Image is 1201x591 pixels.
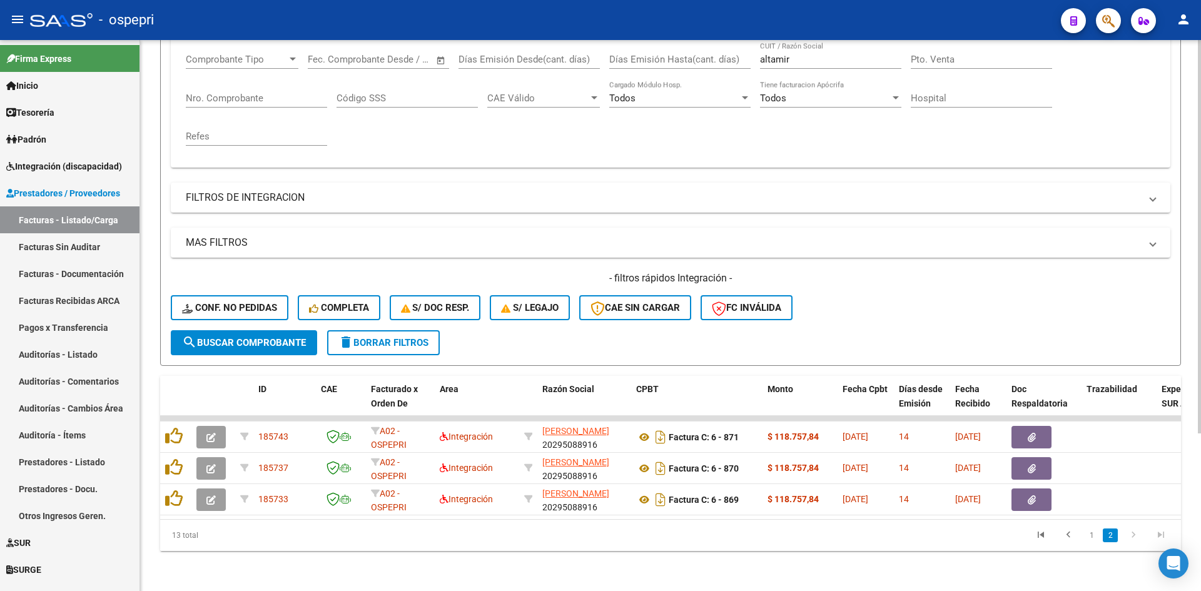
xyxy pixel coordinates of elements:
[309,302,369,313] span: Completa
[955,494,981,504] span: [DATE]
[609,93,636,104] span: Todos
[440,463,493,473] span: Integración
[401,302,470,313] span: S/ Doc Resp.
[440,384,459,394] span: Area
[768,463,819,473] strong: $ 118.757,84
[6,563,41,577] span: SURGE
[171,183,1170,213] mat-expansion-panel-header: FILTROS DE INTEGRACION
[652,458,669,478] i: Descargar documento
[768,494,819,504] strong: $ 118.757,84
[1087,384,1137,394] span: Trazabilidad
[1082,525,1101,546] li: page 1
[579,295,691,320] button: CAE SIN CARGAR
[186,191,1140,205] mat-panel-title: FILTROS DE INTEGRACION
[955,463,981,473] span: [DATE]
[843,384,888,394] span: Fecha Cpbt
[899,384,943,408] span: Días desde Emisión
[1084,528,1099,542] a: 1
[160,520,362,551] div: 13 total
[371,384,418,408] span: Facturado x Orden De
[316,376,366,431] datatable-header-cell: CAE
[542,424,626,450] div: 20295088916
[1101,525,1120,546] li: page 2
[371,488,407,513] span: A02 - OSPEPRI
[1103,528,1118,542] a: 2
[1057,528,1080,542] a: go to previous page
[1158,548,1188,578] div: Open Intercom Messenger
[371,457,407,482] span: A02 - OSPEPRI
[487,93,589,104] span: CAE Válido
[669,495,739,505] strong: Factura C: 6 - 869
[370,54,430,65] input: Fecha fin
[955,432,981,442] span: [DATE]
[371,426,407,450] span: A02 - OSPEPRI
[6,52,71,66] span: Firma Express
[435,376,519,431] datatable-header-cell: Area
[1176,12,1191,27] mat-icon: person
[440,494,493,504] span: Integración
[1082,376,1157,431] datatable-header-cell: Trazabilidad
[366,376,435,431] datatable-header-cell: Facturado x Orden De
[899,463,909,473] span: 14
[768,384,793,394] span: Monto
[171,271,1170,285] h4: - filtros rápidos Integración -
[501,302,559,313] span: S/ legajo
[171,295,288,320] button: Conf. no pedidas
[338,337,428,348] span: Borrar Filtros
[701,295,793,320] button: FC Inválida
[258,463,288,473] span: 185737
[669,463,739,473] strong: Factura C: 6 - 870
[542,457,609,467] span: [PERSON_NAME]
[258,432,288,442] span: 185743
[768,432,819,442] strong: $ 118.757,84
[171,228,1170,258] mat-expansion-panel-header: MAS FILTROS
[182,302,277,313] span: Conf. no pedidas
[763,376,838,431] datatable-header-cell: Monto
[542,426,609,436] span: [PERSON_NAME]
[590,302,680,313] span: CAE SIN CARGAR
[490,295,570,320] button: S/ legajo
[1029,528,1053,542] a: go to first page
[253,376,316,431] datatable-header-cell: ID
[186,236,1140,250] mat-panel-title: MAS FILTROS
[712,302,781,313] span: FC Inválida
[537,376,631,431] datatable-header-cell: Razón Social
[6,133,46,146] span: Padrón
[6,106,54,119] span: Tesorería
[321,384,337,394] span: CAE
[99,6,154,34] span: - ospepri
[1149,528,1173,542] a: go to last page
[899,494,909,504] span: 14
[1006,376,1082,431] datatable-header-cell: Doc Respaldatoria
[258,494,288,504] span: 185733
[308,54,358,65] input: Fecha inicio
[843,494,868,504] span: [DATE]
[542,487,626,513] div: 20295088916
[843,463,868,473] span: [DATE]
[955,384,990,408] span: Fecha Recibido
[838,376,894,431] datatable-header-cell: Fecha Cpbt
[182,335,197,350] mat-icon: search
[950,376,1006,431] datatable-header-cell: Fecha Recibido
[6,536,31,550] span: SUR
[10,12,25,27] mat-icon: menu
[1122,528,1145,542] a: go to next page
[542,488,609,498] span: [PERSON_NAME]
[652,490,669,510] i: Descargar documento
[338,335,353,350] mat-icon: delete
[258,384,266,394] span: ID
[652,427,669,447] i: Descargar documento
[899,432,909,442] span: 14
[6,159,122,173] span: Integración (discapacidad)
[390,295,481,320] button: S/ Doc Resp.
[1011,384,1068,408] span: Doc Respaldatoria
[542,384,594,394] span: Razón Social
[542,455,626,482] div: 20295088916
[636,384,659,394] span: CPBT
[440,432,493,442] span: Integración
[434,53,448,68] button: Open calendar
[298,295,380,320] button: Completa
[894,376,950,431] datatable-header-cell: Días desde Emisión
[6,186,120,200] span: Prestadores / Proveedores
[171,330,317,355] button: Buscar Comprobante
